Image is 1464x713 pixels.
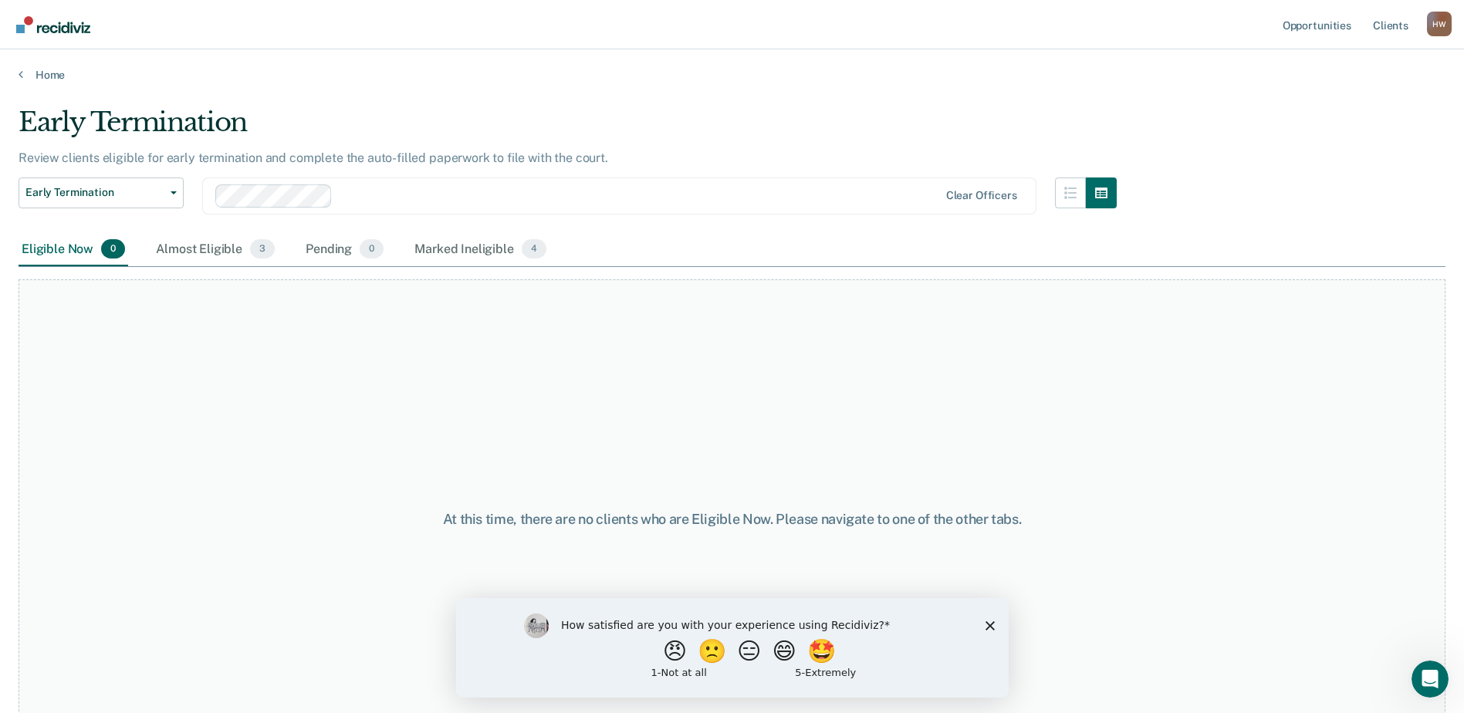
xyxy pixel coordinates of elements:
[1427,12,1452,36] button: Profile dropdown button
[19,106,1117,150] div: Early Termination
[19,233,128,267] div: Eligible Now0
[250,239,275,259] span: 3
[360,239,384,259] span: 0
[1427,12,1452,36] div: H W
[16,16,90,33] img: Recidiviz
[303,233,387,267] div: Pending0
[19,68,1445,82] a: Home
[101,239,125,259] span: 0
[946,189,1017,202] div: Clear officers
[19,150,608,165] p: Review clients eligible for early termination and complete the auto-filled paperwork to file with...
[456,598,1009,698] iframe: Survey by Kim from Recidiviz
[1412,661,1449,698] iframe: Intercom live chat
[376,511,1089,528] div: At this time, there are no clients who are Eligible Now. Please navigate to one of the other tabs.
[153,233,278,267] div: Almost Eligible3
[25,186,164,199] span: Early Termination
[522,239,546,259] span: 4
[411,233,549,267] div: Marked Ineligible4
[19,177,184,208] button: Early Termination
